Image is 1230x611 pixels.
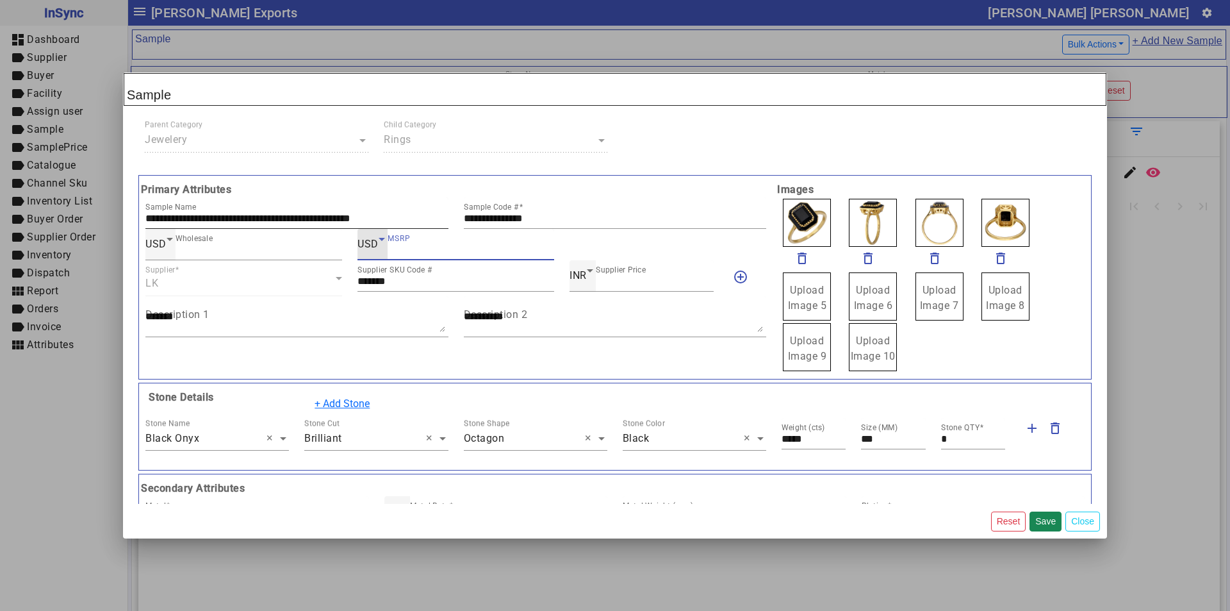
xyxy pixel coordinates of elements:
mat-label: Supplier SKU Code # [357,265,432,274]
b: Primary Attributes [138,182,774,197]
mat-label: Metal [145,501,166,510]
mat-label: Description 1 [145,308,209,320]
mat-label: Supplier Price [596,265,646,274]
span: Clear all [426,431,437,446]
img: 0746c1e6-e9c7-417e-9d50-b1dc248e7ae2 [783,199,831,247]
b: Secondary Attributes [138,481,1092,496]
button: + Add Stone [306,392,378,416]
button: Reset [991,512,1026,531]
span: Clear all [585,431,596,446]
mat-label: Stone QTY [941,423,980,432]
mat-icon: delete_outline [794,251,810,266]
mat-label: Description 2 [464,308,528,320]
button: Close [1065,512,1100,531]
mat-icon: add_circle_outline [733,269,748,285]
button: Save [1029,512,1062,531]
mat-label: MSRP [388,234,410,243]
mat-label: Metal Rate [410,501,449,510]
span: Clear all [744,431,755,446]
mat-label: Metal Weight (gms) [623,501,694,510]
mat-label: Supplier [145,265,176,274]
mat-label: Plating [862,501,887,510]
span: USD [357,238,379,250]
span: Upload Image 8 [986,284,1025,312]
b: Images [774,182,1092,197]
b: Stone Details [145,391,214,403]
h2: Sample [124,73,1106,106]
img: 0e497ea7-9f4a-492a-a487-49c448a6a6d0 [915,199,963,247]
mat-icon: delete_outline [1047,421,1063,436]
span: Upload Image 9 [788,335,827,362]
span: Clear all [266,431,277,446]
mat-label: Weight (cts) [782,423,825,432]
mat-label: Wholesale [176,234,213,243]
div: Stone Cut [304,417,340,429]
span: INR [570,269,587,281]
img: 0921d00b-d231-498a-98c7-fa64c5de17cc [981,199,1029,247]
mat-label: Sample Code # [464,203,519,212]
mat-label: Size (MM) [861,423,898,432]
mat-icon: delete_outline [927,251,942,266]
span: Upload Image 7 [920,284,959,312]
div: Stone Shape [464,417,510,429]
div: Child Category [384,119,437,131]
mat-label: Sample Name [145,203,196,212]
div: Parent Category [145,119,202,131]
span: USD [145,238,167,250]
div: Stone Name [145,417,190,429]
mat-icon: add [1024,421,1040,436]
div: Stone Color [623,417,665,429]
span: Upload Image 10 [851,335,896,362]
mat-icon: delete_outline [860,251,876,266]
span: Upload Image 5 [788,284,827,312]
span: Upload Image 6 [854,284,893,312]
mat-icon: delete_outline [993,251,1008,266]
img: 73084c1d-06ad-428f-bd81-88367c612b39 [849,199,897,247]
